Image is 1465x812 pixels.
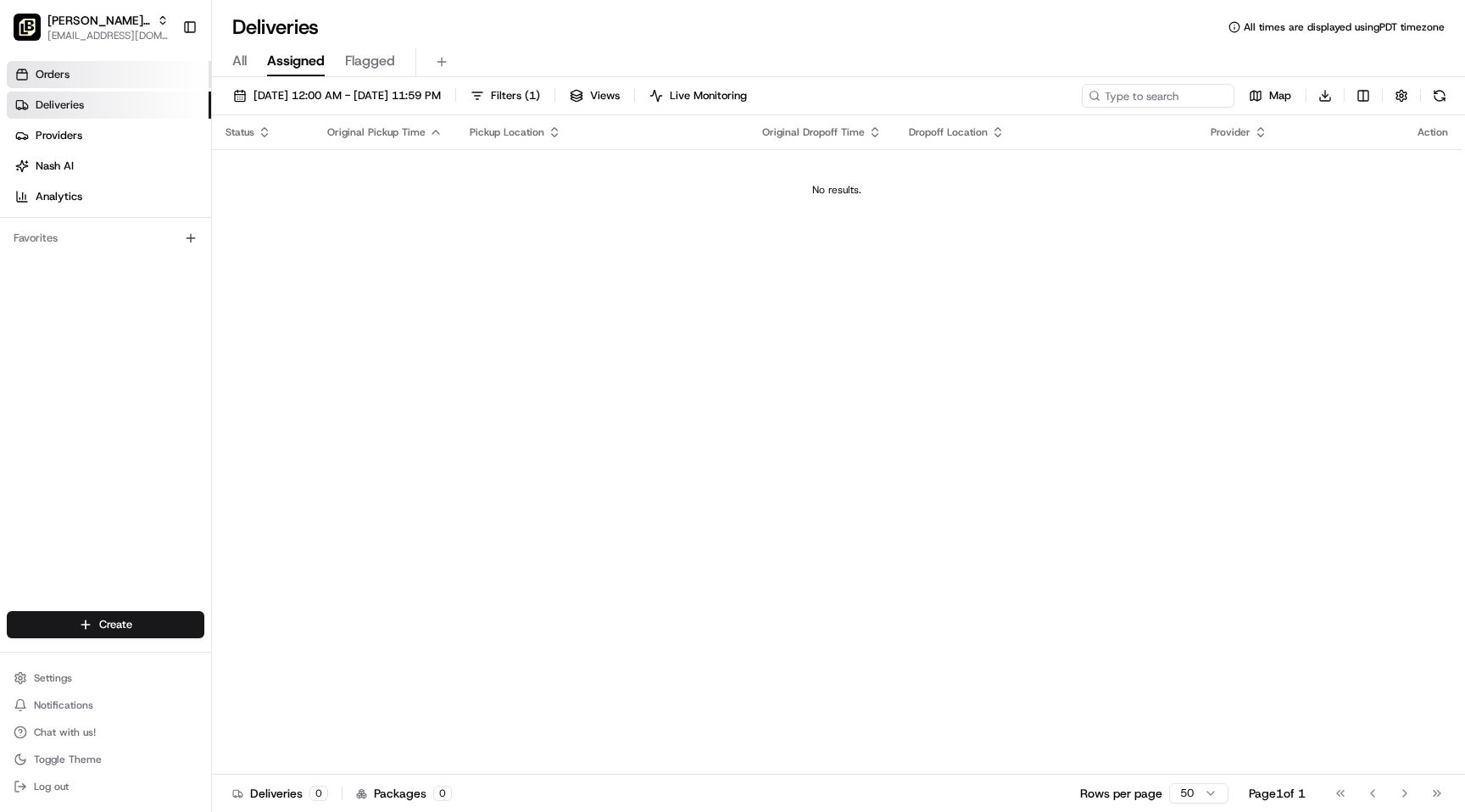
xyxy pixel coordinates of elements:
span: Provider [1211,125,1251,139]
button: Refresh [1428,84,1451,108]
button: Create [7,611,204,638]
div: Page 1 of 1 [1249,785,1306,802]
h1: Deliveries [232,14,319,41]
p: Rows per page [1080,785,1162,802]
button: Live Monitoring [642,84,755,108]
span: API Documentation [160,246,272,263]
button: Start new chat [288,167,309,187]
span: Original Pickup Time [327,125,426,139]
button: Map [1241,84,1299,108]
span: Filters [491,88,540,103]
img: 1736555255976-a54dd68f-1ca7-489b-9aae-adbdc363a1c4 [17,162,47,192]
span: Assigned [267,51,325,71]
div: Action [1418,125,1448,139]
button: Log out [7,775,204,798]
div: Favorites [7,225,204,252]
button: Filters(1) [463,84,548,108]
span: Knowledge Base [34,246,130,263]
span: Pylon [169,287,205,300]
span: Views [590,88,620,103]
button: [DATE] 12:00 AM - [DATE] 11:59 PM [226,84,448,108]
span: ( 1 ) [525,88,540,103]
button: [PERSON_NAME] the Greek (Walnut Creek) [47,12,150,29]
span: Chat with us! [34,726,96,739]
a: 📗Knowledge Base [10,239,136,270]
span: Live Monitoring [670,88,747,103]
span: Log out [34,780,69,793]
span: Analytics [36,189,82,204]
span: Original Dropoff Time [762,125,865,139]
p: Welcome 👋 [17,68,309,95]
button: Notifications [7,693,204,717]
a: Powered byPylon [120,286,205,300]
span: Create [99,617,132,632]
span: Settings [34,671,72,685]
span: Orders [36,67,70,82]
span: Notifications [34,698,93,712]
span: Nash AI [36,159,74,174]
div: 0 [433,786,452,801]
span: All times are displayed using PDT timezone [1244,20,1445,34]
span: Flagged [345,51,395,71]
button: [EMAIL_ADDRESS][DOMAIN_NAME] [47,29,169,42]
a: 💻API Documentation [136,239,279,270]
div: Start new chat [58,162,278,179]
span: Toggle Theme [34,753,102,766]
button: Chat with us! [7,720,204,744]
button: Nick the Greek (Walnut Creek)[PERSON_NAME] the Greek (Walnut Creek)[EMAIL_ADDRESS][DOMAIN_NAME] [7,7,175,47]
div: 0 [309,786,328,801]
span: Status [226,125,254,139]
a: Analytics [7,183,211,210]
span: All [232,51,247,71]
div: Packages [356,785,452,802]
span: [DATE] 12:00 AM - [DATE] 11:59 PM [253,88,441,103]
button: Settings [7,666,204,690]
a: Nash AI [7,153,211,180]
span: Deliveries [36,97,84,113]
img: Nick the Greek (Walnut Creek) [14,14,41,41]
div: 📗 [17,247,31,261]
button: Toggle Theme [7,748,204,771]
img: Nash [17,17,51,51]
a: Providers [7,122,211,149]
span: Dropoff Location [909,125,988,139]
a: Deliveries [7,92,211,119]
div: We're available if you need us! [58,179,214,192]
span: Providers [36,128,82,143]
a: Orders [7,61,211,88]
input: Clear [44,109,280,127]
button: Views [562,84,627,108]
div: Deliveries [232,785,328,802]
input: Type to search [1082,84,1234,108]
div: No results. [219,183,1455,197]
span: Map [1269,88,1291,103]
div: 💻 [143,247,157,261]
span: Pickup Location [470,125,544,139]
